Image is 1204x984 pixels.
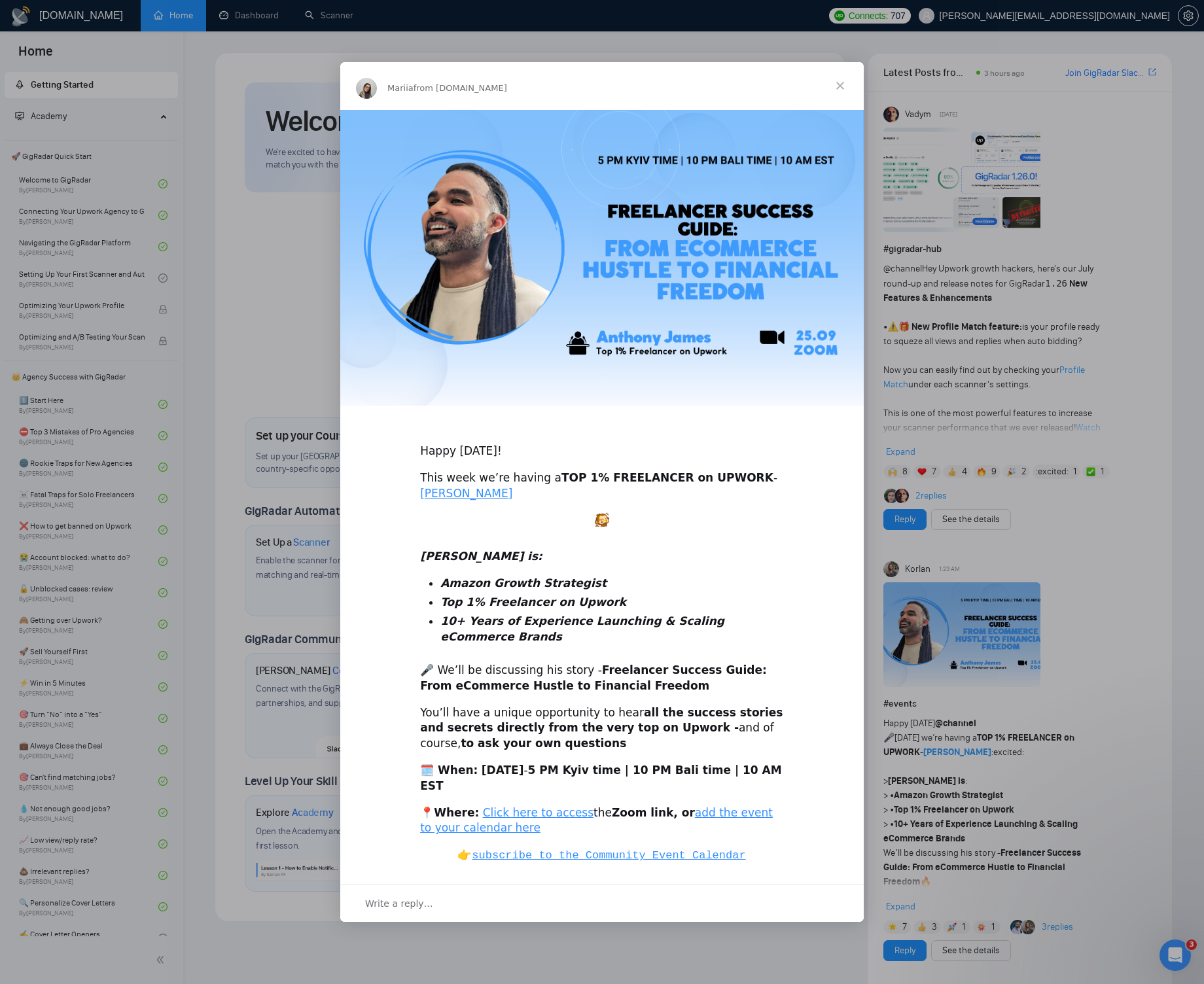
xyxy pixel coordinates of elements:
[387,83,414,93] span: Mariia
[420,487,512,500] a: [PERSON_NAME]
[420,550,542,563] i: [PERSON_NAME] is:
[420,764,782,792] b: 5 PM Kyiv time | 10 PM Bali time | 10 AM EST
[420,764,478,777] b: 🗓️ When:
[440,614,724,643] i: 10+ Years of Experience Launching & Scaling eCommerce Brands
[817,62,864,109] span: Close
[420,806,773,835] a: add the event to your calendar here
[471,848,746,861] a: subscribe to the Community Event Calendar
[420,663,784,694] div: 🎤 We’ll be discussing his story -
[595,512,609,527] img: :excited:
[457,848,746,861] b: 👉
[340,885,864,922] div: Open conversation and reply
[420,806,479,819] b: 📍Where:
[420,663,767,692] b: Freelancer Success Guide: From eCommerce Hustle to Financial Freedom
[420,805,784,837] div: the
[420,763,784,794] div: -
[420,705,784,752] div: You’ll have a unique opportunity to hear and of course,
[471,849,746,862] code: subscribe to the Community Event Calendar
[440,576,607,589] i: Amazon Growth Strategist
[365,895,433,912] span: Write a reply…
[420,428,784,459] div: Happy [DATE]!
[561,471,773,484] b: TOP 1% FREELANCER on UPWORK
[483,806,593,819] a: Click here to access
[356,78,377,99] img: Profile image for Mariia
[414,83,507,93] span: from [DOMAIN_NAME]
[482,764,524,777] b: [DATE]
[612,806,695,819] b: Zoom link, or
[461,737,626,750] b: to ask your own questions
[420,470,784,502] div: This week we’re having a -
[440,595,626,608] i: Top 1% Freelancer on Upwork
